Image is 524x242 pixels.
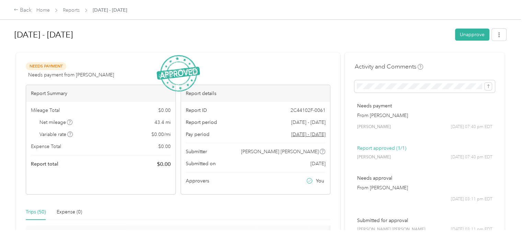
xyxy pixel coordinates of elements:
[157,55,200,92] img: ApprovedStamp
[486,203,524,242] iframe: Everlance-gr Chat Button Frame
[357,175,492,182] p: Needs approval
[241,148,319,155] span: [PERSON_NAME] [PERSON_NAME]
[31,160,58,168] span: Report total
[36,7,50,13] a: Home
[157,160,171,168] span: $ 0.00
[455,29,489,41] button: Unapprove
[357,102,492,109] p: Needs payment
[451,154,492,160] span: [DATE] 07:40 pm EDT
[31,107,60,114] span: Mileage Total
[158,107,171,114] span: $ 0.00
[316,177,324,185] span: You
[158,143,171,150] span: $ 0.00
[26,85,175,102] div: Report Summary
[14,6,32,14] div: Back
[357,124,390,130] span: [PERSON_NAME]
[357,145,492,152] p: Report approved (1/1)
[14,27,450,43] h1: Aug 24 - 30, 2025
[186,148,207,155] span: Submitter
[451,124,492,130] span: [DATE] 07:40 pm EDT
[155,119,171,126] span: 43.4 mi
[28,71,114,78] span: Needs payment from [PERSON_NAME]
[39,131,73,138] span: Variable rate
[357,227,425,233] span: [PERSON_NAME] [PERSON_NAME]
[186,107,207,114] span: Report ID
[310,160,325,167] span: [DATE]
[93,7,127,14] span: [DATE] - [DATE]
[186,119,217,126] span: Report period
[291,131,325,138] span: Go to pay period
[57,208,82,216] div: Expense (0)
[290,107,325,114] span: 2C44102F-0061
[151,131,171,138] span: $ 0.00 / mi
[186,131,209,138] span: Pay period
[357,154,390,160] span: [PERSON_NAME]
[186,177,209,185] span: Approvers
[291,119,325,126] span: [DATE] - [DATE]
[451,196,492,202] span: [DATE] 03:11 pm EDT
[181,85,330,102] div: Report details
[186,160,216,167] span: Submitted on
[39,119,73,126] span: Net mileage
[63,7,80,13] a: Reports
[31,143,61,150] span: Expense Total
[26,62,66,70] span: Needs Payment
[357,184,492,191] p: From [PERSON_NAME]
[357,217,492,224] p: Submitted for approval
[451,227,492,233] span: [DATE] 03:11 pm EDT
[354,62,423,71] h4: Activity and Comments
[26,208,46,216] div: Trips (50)
[357,112,492,119] p: From [PERSON_NAME]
